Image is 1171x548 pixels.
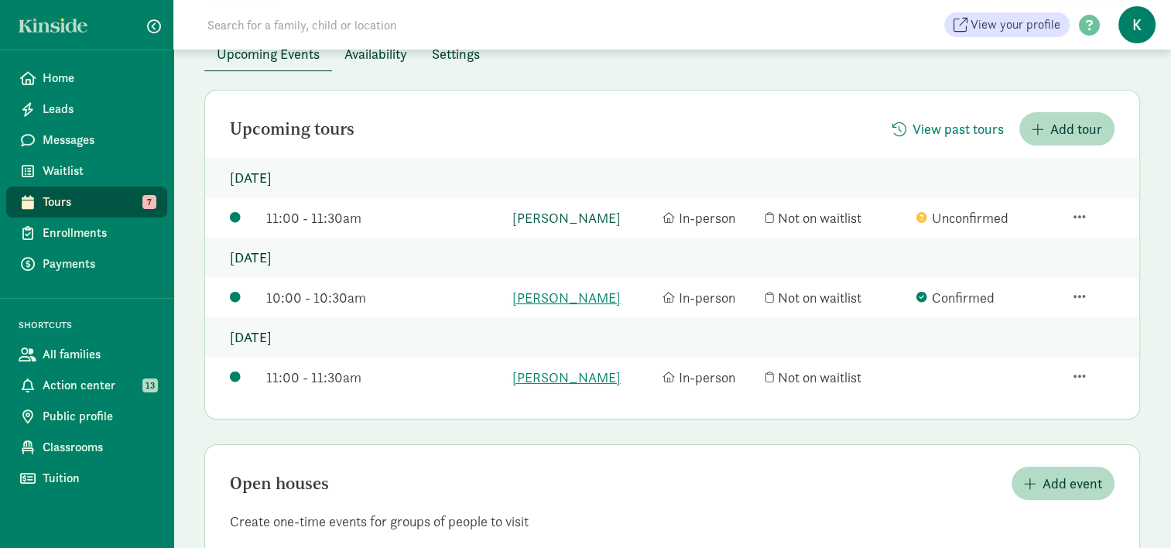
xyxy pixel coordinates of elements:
p: [DATE] [205,238,1139,278]
div: Confirmed [916,287,1060,308]
span: View your profile [971,15,1060,34]
span: Add tour [1050,118,1102,139]
button: Add tour [1019,112,1115,146]
span: K [1118,6,1156,43]
div: 11:00 - 11:30am [266,367,505,388]
a: Messages [6,125,167,156]
div: In-person [663,207,758,228]
span: Leads [43,100,155,118]
a: Leads [6,94,167,125]
span: Settings [432,43,480,64]
a: Action center 13 [6,370,167,401]
span: Payments [43,255,155,273]
span: Add event [1043,473,1102,494]
a: All families [6,339,167,370]
p: [DATE] [205,158,1139,198]
button: Settings [419,37,492,70]
a: [PERSON_NAME] [512,207,656,228]
div: In-person [663,287,758,308]
a: [PERSON_NAME] [512,287,656,308]
div: Not on waitlist [765,367,909,388]
span: Enrollments [43,224,155,242]
span: Tours [43,193,155,211]
span: Messages [43,131,155,149]
button: View past tours [880,112,1016,146]
span: Tuition [43,469,155,488]
div: In-person [663,367,758,388]
div: Unconfirmed [916,207,1060,228]
span: Waitlist [43,162,155,180]
span: Public profile [43,407,155,426]
span: Classrooms [43,438,155,457]
span: 13 [142,378,158,392]
a: Home [6,63,167,94]
p: Create one-time events for groups of people to visit [205,512,1139,531]
a: Waitlist [6,156,167,187]
div: Not on waitlist [765,287,909,308]
h2: Upcoming tours [230,120,354,139]
span: Action center [43,376,155,395]
a: Public profile [6,401,167,432]
div: 11:00 - 11:30am [266,207,505,228]
span: Availability [344,43,407,64]
button: Add event [1012,467,1115,500]
a: Classrooms [6,432,167,463]
a: Tours 7 [6,187,167,217]
a: [PERSON_NAME] [512,367,656,388]
button: Availability [332,37,419,70]
p: [DATE] [205,317,1139,358]
span: Upcoming Events [217,43,320,64]
div: 10:00 - 10:30am [266,287,505,308]
div: Not on waitlist [765,207,909,228]
a: View past tours [880,121,1016,139]
a: Tuition [6,463,167,494]
h2: Open houses [230,474,329,493]
span: View past tours [912,118,1004,139]
button: Upcoming Events [204,37,332,70]
a: View your profile [944,12,1070,37]
input: Search for a family, child or location [198,9,632,40]
span: All families [43,345,155,364]
a: Enrollments [6,217,167,248]
span: Home [43,69,155,87]
a: Payments [6,248,167,279]
span: 7 [142,195,156,209]
iframe: Chat Widget [1094,474,1171,548]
